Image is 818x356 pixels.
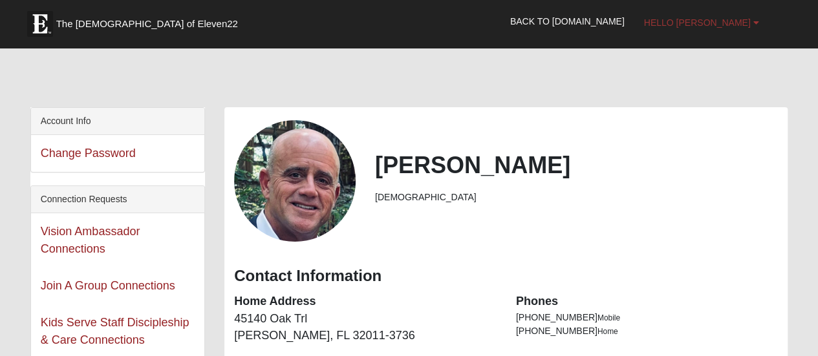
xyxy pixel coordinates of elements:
a: Change Password [41,147,136,160]
a: Kids Serve Staff Discipleship & Care Connections [41,316,189,346]
div: Connection Requests [31,186,204,213]
h2: [PERSON_NAME] [375,151,778,179]
a: Join A Group Connections [41,279,175,292]
a: The [DEMOGRAPHIC_DATA] of Eleven22 [21,5,279,37]
span: Mobile [597,313,620,322]
dt: Home Address [234,293,497,310]
a: Vision Ambassador Connections [41,225,140,255]
li: [PHONE_NUMBER] [516,324,779,338]
dd: 45140 Oak Trl [PERSON_NAME], FL 32011-3736 [234,311,497,344]
img: Eleven22 logo [27,11,53,37]
li: [DEMOGRAPHIC_DATA] [375,191,778,204]
a: View Fullsize Photo [234,120,356,242]
a: Hello [PERSON_NAME] [634,6,769,39]
span: Hello [PERSON_NAME] [644,17,751,28]
a: Back to [DOMAIN_NAME] [500,5,634,37]
span: Home [597,327,618,336]
h3: Contact Information [234,267,778,286]
dt: Phones [516,293,779,310]
li: [PHONE_NUMBER] [516,311,779,324]
span: The [DEMOGRAPHIC_DATA] of Eleven22 [56,17,238,30]
div: Account Info [31,108,204,135]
